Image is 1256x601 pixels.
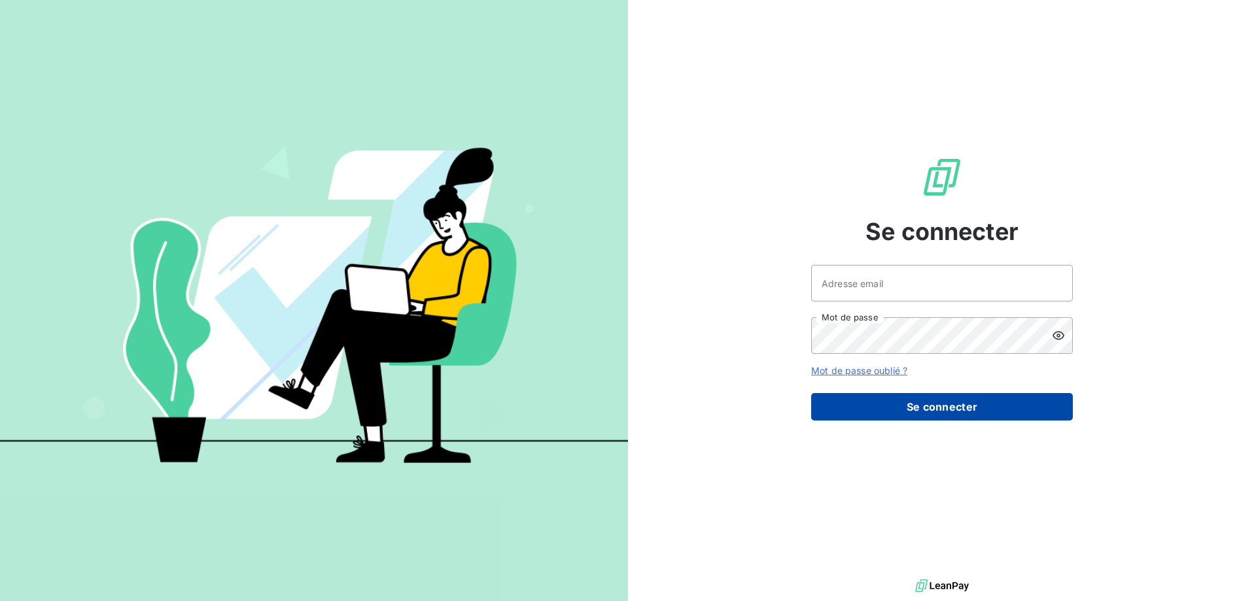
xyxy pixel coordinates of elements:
[811,365,907,376] a: Mot de passe oublié ?
[811,265,1073,301] input: placeholder
[921,156,963,198] img: Logo LeanPay
[865,214,1019,249] span: Se connecter
[811,393,1073,421] button: Se connecter
[915,576,969,596] img: logo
